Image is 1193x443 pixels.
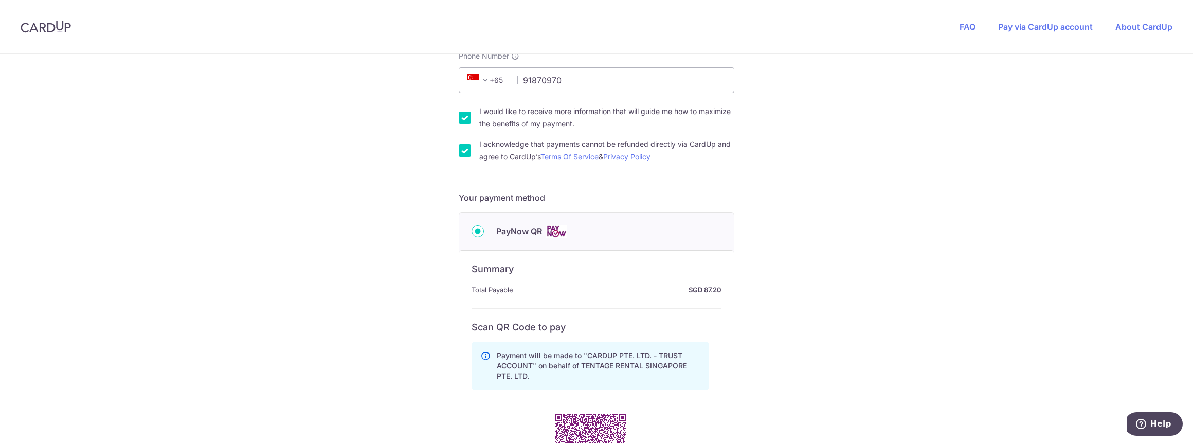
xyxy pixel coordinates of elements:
h5: Your payment method [459,192,734,204]
label: I would like to receive more information that will guide me how to maximize the benefits of my pa... [479,105,734,130]
a: Terms Of Service [540,152,599,161]
span: Total Payable [472,284,513,296]
span: +65 [464,74,510,86]
h6: Scan QR Code to pay [472,321,721,334]
span: Phone Number [459,51,509,61]
span: PayNow QR [496,225,542,237]
iframe: Opens a widget where you can find more information [1127,412,1183,438]
label: I acknowledge that payments cannot be refunded directly via CardUp and agree to CardUp’s & [479,138,734,163]
a: About CardUp [1115,22,1172,32]
p: Payment will be made to "CARDUP PTE. LTD. - TRUST ACCOUNT" on behalf of TENTAGE RENTAL SINGAPORE ... [497,350,700,381]
img: CardUp [21,21,71,33]
img: Cards logo [546,225,567,238]
div: PayNow QR Cards logo [472,225,721,238]
a: FAQ [960,22,975,32]
a: Pay via CardUp account [998,22,1093,32]
strong: SGD 87.20 [517,284,721,296]
a: Privacy Policy [603,152,650,161]
h6: Summary [472,263,721,275]
span: +65 [467,74,492,86]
